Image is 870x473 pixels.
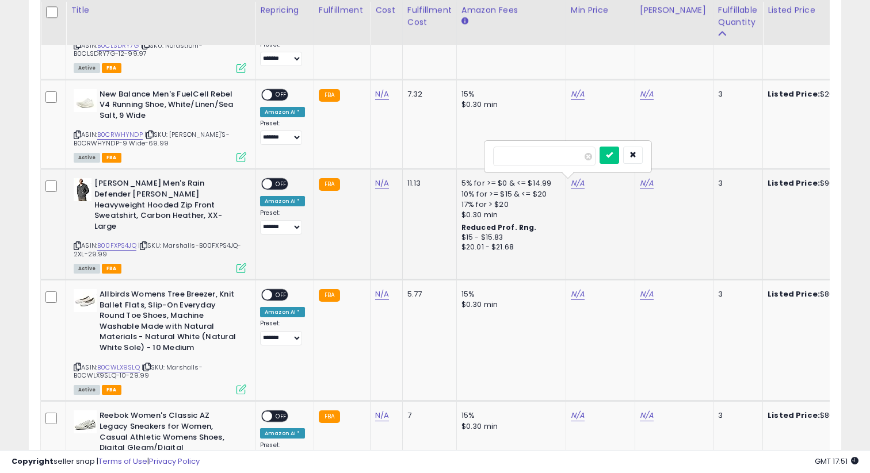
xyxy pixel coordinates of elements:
div: 15% [461,89,557,99]
img: 41fvRLNRt3L._SL40_.jpg [74,410,97,433]
b: Allbirds Womens Tree Breezer, Knit Ballet Flats, Slip-On Everyday Round Toe Shoes, Machine Washab... [100,289,239,356]
div: Amazon AI * [260,307,305,317]
div: Fulfillment Cost [407,4,452,28]
span: | SKU: Marshalls-B00FXPS4JQ-2XL-29.99 [74,241,242,258]
span: All listings currently available for purchase on Amazon [74,153,100,163]
div: $0.30 min [461,99,557,110]
span: OFF [272,179,291,189]
div: 15% [461,289,557,299]
div: 7.32 [407,89,448,99]
div: Preset: [260,320,305,345]
div: Amazon AI * [260,107,305,117]
div: Min Price [571,4,630,16]
div: $0.30 min [461,210,557,220]
a: N/A [571,89,585,100]
a: B0CRWHYNDP [97,130,143,140]
a: N/A [640,89,654,100]
span: | SKU: Marshalls-B0CWLX9SLQ-10-29.99 [74,363,203,380]
a: N/A [571,410,585,421]
div: Preset: [260,41,305,67]
a: N/A [375,178,389,189]
div: 15% [461,410,557,421]
span: | SKU: Nordstrom-B0CLSDRY7G-12-99.97 [74,41,203,58]
div: Fulfillment [319,4,365,16]
div: Preset: [260,120,305,145]
span: FBA [102,264,121,274]
a: B00FXPS4JQ [97,241,136,251]
b: [PERSON_NAME] Men's Rain Defender [PERSON_NAME] Heavyweight Hooded Zip Front Sweatshirt, Carbon H... [94,178,234,234]
b: Listed Price: [768,178,820,189]
div: 10% for >= $15 & <= $20 [461,189,557,199]
a: N/A [375,410,389,421]
div: 3 [718,289,754,299]
div: 5% for >= $0 & <= $14.99 [461,178,557,189]
a: N/A [571,289,585,300]
div: ASIN: [74,289,246,393]
img: 21YaNR5DPCL._SL40_.jpg [74,89,97,112]
b: Reduced Prof. Rng. [461,222,537,232]
div: [PERSON_NAME] [640,4,708,16]
a: Terms of Use [98,456,147,467]
div: Repricing [260,4,309,16]
div: ASIN: [74,89,246,161]
small: FBA [319,289,340,302]
div: $15 - $15.83 [461,233,557,243]
a: N/A [640,289,654,300]
div: Fulfillable Quantity [718,4,758,28]
div: Preset: [260,209,305,235]
div: 3 [718,410,754,421]
b: Listed Price: [768,289,820,299]
div: ASIN: [74,178,246,272]
div: 3 [718,178,754,189]
small: Amazon Fees. [461,16,468,26]
div: 7 [407,410,448,421]
img: 31l5Udw9HRL._SL40_.jpg [74,289,97,312]
b: Reebok Women's Classic AZ Legacy Sneakers for Women, Casual Athletic Womens Shoes, Digital Gleam/... [100,410,239,467]
a: N/A [640,178,654,189]
div: Title [71,4,250,16]
small: FBA [319,89,340,102]
div: $20.01 - $21.68 [461,243,557,252]
span: FBA [102,63,121,73]
span: | SKU: [PERSON_NAME]'S-B0CRWHYNDP-9 Wide-69.99 [74,130,230,147]
span: All listings currently available for purchase on Amazon [74,264,100,274]
a: B0CLSDRY7G [97,41,139,51]
b: Listed Price: [768,89,820,99]
div: Listed Price [768,4,867,16]
a: N/A [640,410,654,421]
div: Amazon Fees [461,4,561,16]
span: All listings currently available for purchase on Amazon [74,385,100,395]
span: OFF [272,90,291,99]
a: Privacy Policy [149,456,200,467]
div: $80.00 [768,410,863,421]
div: 3 [718,89,754,99]
div: seller snap | | [12,456,200,467]
b: Listed Price: [768,410,820,421]
div: $0.30 min [461,421,557,432]
span: All listings currently available for purchase on Amazon [74,63,100,73]
b: New Balance Men's FuelCell Rebel V4 Running Shoe, White/Linen/Sea Salt, 9 Wide [100,89,239,124]
span: FBA [102,385,121,395]
span: OFF [272,290,291,300]
small: FBA [319,410,340,423]
small: FBA [319,178,340,191]
div: $80.00 [768,289,863,299]
div: Amazon AI * [260,428,305,439]
div: ASIN: [74,10,246,72]
span: 2025-10-8 17:51 GMT [815,456,858,467]
div: 11.13 [407,178,448,189]
div: 5.77 [407,289,448,299]
span: FBA [102,153,121,163]
img: 31v9FNe9RcL._SL40_.jpg [74,178,91,201]
span: OFF [272,412,291,421]
div: Amazon AI * [260,196,305,206]
a: N/A [375,289,389,300]
div: $90.00 [768,178,863,189]
div: Cost [375,4,398,16]
a: N/A [571,178,585,189]
a: N/A [375,89,389,100]
a: B0CWLX9SLQ [97,363,140,372]
div: $200.00 [768,89,863,99]
strong: Copyright [12,456,54,467]
div: 17% for > $20 [461,199,557,210]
